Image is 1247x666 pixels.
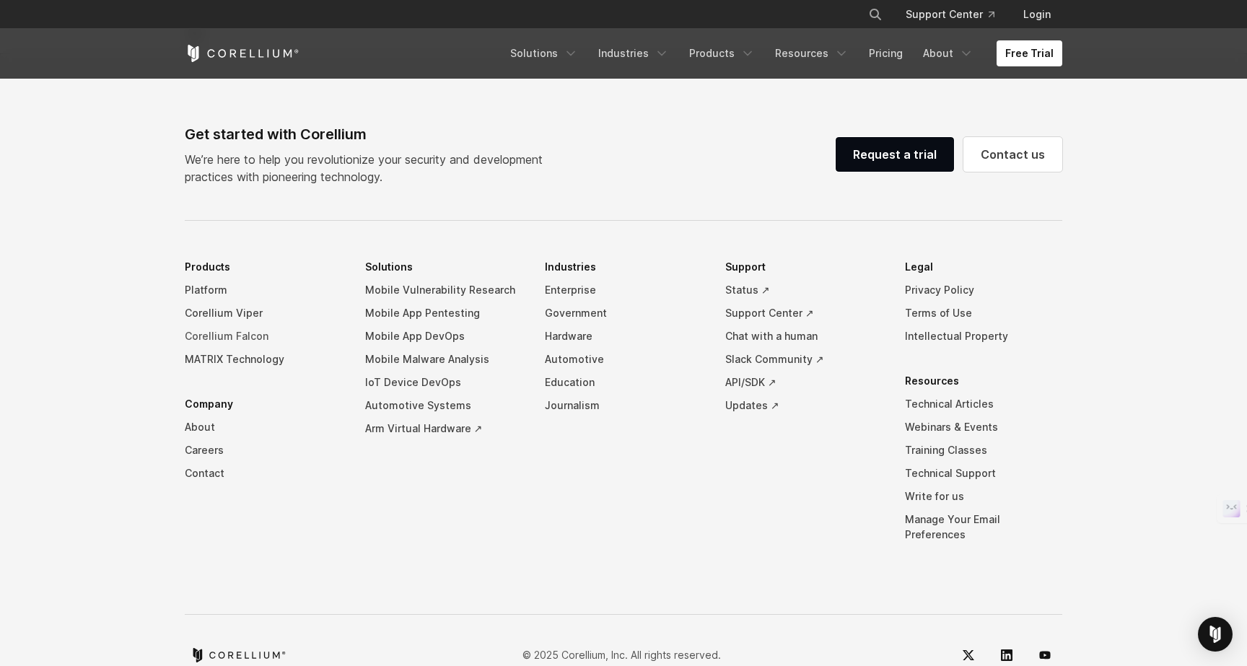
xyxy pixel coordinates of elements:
[185,302,342,325] a: Corellium Viper
[725,394,883,417] a: Updates ↗
[905,485,1062,508] a: Write for us
[545,348,702,371] a: Automotive
[522,647,721,662] p: © 2025 Corellium, Inc. All rights reserved.
[191,648,286,662] a: Corellium home
[545,325,702,348] a: Hardware
[725,348,883,371] a: Slack Community ↗
[502,40,587,66] a: Solutions
[681,40,763,66] a: Products
[545,394,702,417] a: Journalism
[365,302,522,325] a: Mobile App Pentesting
[185,45,299,62] a: Corellium Home
[905,508,1062,546] a: Manage Your Email Preferences
[185,439,342,462] a: Careers
[185,123,554,145] div: Get started with Corellium
[365,325,522,348] a: Mobile App DevOps
[862,1,888,27] button: Search
[185,416,342,439] a: About
[502,40,1062,66] div: Navigation Menu
[725,325,883,348] a: Chat with a human
[963,137,1062,172] a: Contact us
[545,279,702,302] a: Enterprise
[894,1,1006,27] a: Support Center
[365,394,522,417] a: Automotive Systems
[365,371,522,394] a: IoT Device DevOps
[766,40,857,66] a: Resources
[545,302,702,325] a: Government
[185,151,554,185] p: We’re here to help you revolutionize your security and development practices with pioneering tech...
[725,279,883,302] a: Status ↗
[905,302,1062,325] a: Terms of Use
[365,279,522,302] a: Mobile Vulnerability Research
[185,325,342,348] a: Corellium Falcon
[1012,1,1062,27] a: Login
[365,417,522,440] a: Arm Virtual Hardware ↗
[725,302,883,325] a: Support Center ↗
[905,393,1062,416] a: Technical Articles
[914,40,982,66] a: About
[365,348,522,371] a: Mobile Malware Analysis
[590,40,678,66] a: Industries
[725,371,883,394] a: API/SDK ↗
[185,255,1062,568] div: Navigation Menu
[545,371,702,394] a: Education
[851,1,1062,27] div: Navigation Menu
[185,348,342,371] a: MATRIX Technology
[185,462,342,485] a: Contact
[905,439,1062,462] a: Training Classes
[905,325,1062,348] a: Intellectual Property
[905,462,1062,485] a: Technical Support
[997,40,1062,66] a: Free Trial
[860,40,911,66] a: Pricing
[1198,617,1233,652] div: Open Intercom Messenger
[905,279,1062,302] a: Privacy Policy
[185,279,342,302] a: Platform
[836,137,954,172] a: Request a trial
[905,416,1062,439] a: Webinars & Events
